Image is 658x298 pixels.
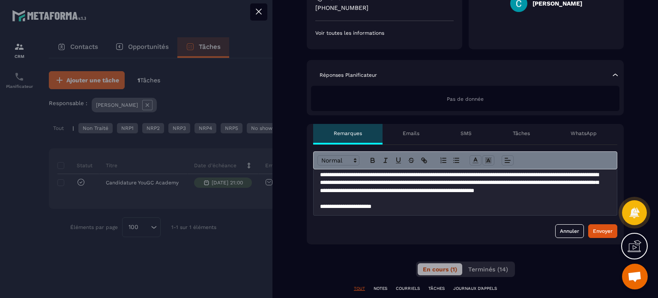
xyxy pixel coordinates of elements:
[320,72,377,78] p: Réponses Planificateur
[315,4,454,12] p: [PHONE_NUMBER]
[334,130,362,137] p: Remarques
[513,130,530,137] p: Tâches
[593,227,613,235] div: Envoyer
[453,286,497,292] p: JOURNAUX D'APPELS
[571,130,597,137] p: WhatsApp
[396,286,420,292] p: COURRIELS
[418,263,462,275] button: En cours (1)
[354,286,365,292] p: TOUT
[315,30,454,36] p: Voir toutes les informations
[555,224,584,238] button: Annuler
[423,266,457,273] span: En cours (1)
[374,286,387,292] p: NOTES
[461,130,472,137] p: SMS
[588,224,617,238] button: Envoyer
[428,286,445,292] p: TÂCHES
[403,130,419,137] p: Emails
[447,96,484,102] span: Pas de donnée
[463,263,513,275] button: Terminés (14)
[468,266,508,273] span: Terminés (14)
[622,264,648,289] div: Ouvrir le chat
